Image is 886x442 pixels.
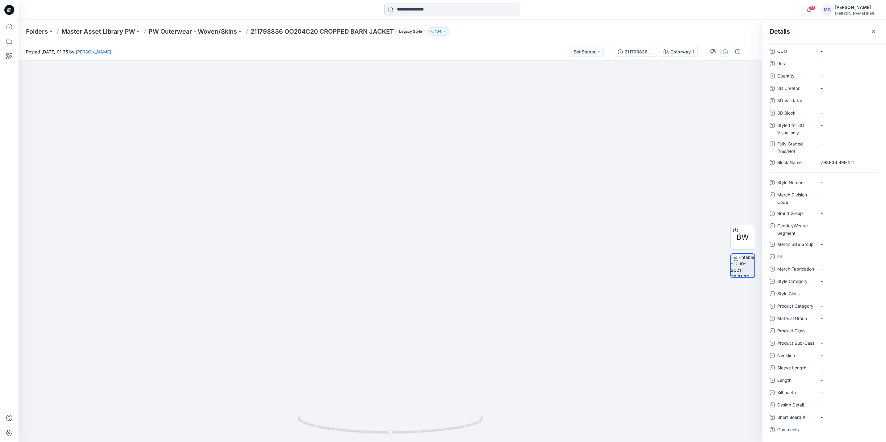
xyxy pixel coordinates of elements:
img: turntable-31-10-2021-09:31:37 [731,254,754,277]
span: - [821,426,875,433]
div: - [821,290,830,297]
div: - [821,352,830,359]
span: Posted [DATE] 01:35 by [26,48,111,55]
span: - [821,73,875,79]
span: Material Group [777,315,814,323]
div: - [821,278,830,284]
div: - [821,241,830,247]
div: - [821,210,830,217]
span: Comments [777,426,814,435]
div: - [821,222,830,229]
div: - [821,389,830,396]
p: 211798836 OO204C20 CROPPED BARN JACKET [251,27,394,36]
span: Product Category [777,302,814,311]
span: Product Sub-Cass [777,339,814,348]
span: 3D Validator [777,97,814,106]
span: Product Class [777,327,814,336]
span: - [821,85,875,91]
span: Short Board # [777,414,814,422]
button: 104 [427,27,449,36]
span: Merch Size Group [777,241,814,249]
div: - [821,402,830,408]
span: Fully Graded (Yes/No) [777,140,814,155]
span: Fit [777,253,814,262]
span: Sleeve Length [777,364,814,373]
span: 73 [809,5,816,10]
span: Length [777,377,814,385]
button: Colorway 1 [660,47,698,57]
button: Legacy Style [394,27,425,36]
div: [PERSON_NAME] [PERSON_NAME] [835,11,878,16]
span: Style Class [777,290,814,299]
div: - [821,340,830,346]
span: - [821,97,875,104]
span: - [821,414,875,420]
button: 211798836 OO204C20 CROPPED BARN JACKET [614,47,657,57]
a: Master Asset Library PW [61,27,135,36]
a: [PERSON_NAME] [76,49,111,54]
span: - [821,266,875,272]
div: [PERSON_NAME] [835,4,878,11]
span: COO [777,48,814,56]
div: Colorway 1 [670,48,694,55]
span: 3D Creator [777,85,814,93]
span: Brand Group [777,210,814,218]
span: - [821,110,875,116]
span: Quantity [777,72,814,81]
span: - [821,179,875,186]
span: Style Category [777,278,814,286]
a: Folders [26,27,48,36]
span: Merch Fabrication [777,265,814,274]
div: - [821,253,830,260]
span: Legacy Style [396,28,425,35]
span: Merch Division Code [777,191,814,206]
span: Silhouette [777,389,814,398]
span: - [821,48,875,54]
div: - [821,192,830,198]
div: - [821,364,830,371]
span: BW [736,232,749,243]
span: Design Detail [777,401,814,410]
span: 3D Block [777,109,814,118]
div: MC [821,4,833,15]
p: 104 [435,28,441,35]
img: eyJhbGciOiJIUzI1NiIsImtpZCI6IjAiLCJzbHQiOiJzZXMiLCJ0eXAiOiJKV1QifQ.eyJkYXRhIjp7InR5cGUiOiJzdG9yYW... [191,52,590,442]
div: - [821,303,830,309]
div: 211798836 OO204C20 CROPPED BARN JACKET [625,48,653,55]
span: Style Number [777,179,814,187]
span: - [821,60,875,67]
span: - [821,141,875,147]
span: Block Name [777,159,814,167]
span: Styled for 3D Visual only [777,122,814,137]
span: Retail [777,60,814,69]
span: Gender/Wearer Segment [777,222,814,237]
h2: Details [770,28,790,35]
button: Details [720,47,730,57]
div: - [821,377,830,383]
span: - [821,122,875,128]
div: - [821,327,830,334]
span: 798836 999 211 [821,159,875,166]
span: Neckline [777,352,814,360]
div: - [821,315,830,322]
a: PW Outerwear - Woven/Skins [149,27,237,36]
